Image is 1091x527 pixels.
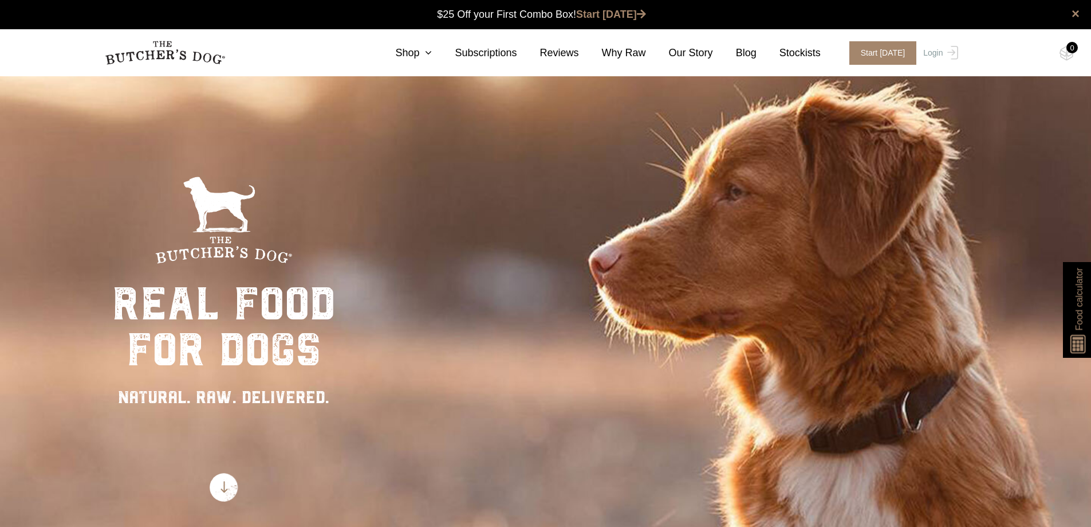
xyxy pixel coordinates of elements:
[1066,42,1078,53] div: 0
[1072,7,1080,21] a: close
[838,41,921,65] a: Start [DATE]
[517,45,579,61] a: Reviews
[1060,46,1074,61] img: TBD_Cart-Empty.png
[112,281,336,373] div: real food for dogs
[920,41,958,65] a: Login
[112,384,336,410] div: NATURAL. RAW. DELIVERED.
[372,45,432,61] a: Shop
[849,41,917,65] span: Start [DATE]
[576,9,646,20] a: Start [DATE]
[713,45,757,61] a: Blog
[432,45,517,61] a: Subscriptions
[757,45,821,61] a: Stockists
[646,45,713,61] a: Our Story
[1072,268,1086,330] span: Food calculator
[579,45,646,61] a: Why Raw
